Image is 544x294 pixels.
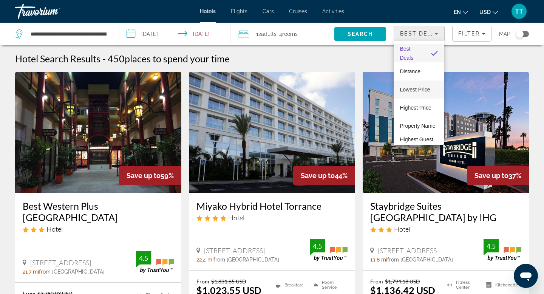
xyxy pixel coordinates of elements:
div: Sort by [394,41,444,145]
span: Highest Price [400,105,431,111]
iframe: Bouton de lancement de la fenêtre de messagerie [514,264,538,288]
span: Property Name [400,123,435,129]
span: Highest Guest Rating [400,136,433,152]
span: Distance [400,68,420,74]
span: Lowest Price [400,87,430,93]
span: Best Deals [400,46,413,61]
